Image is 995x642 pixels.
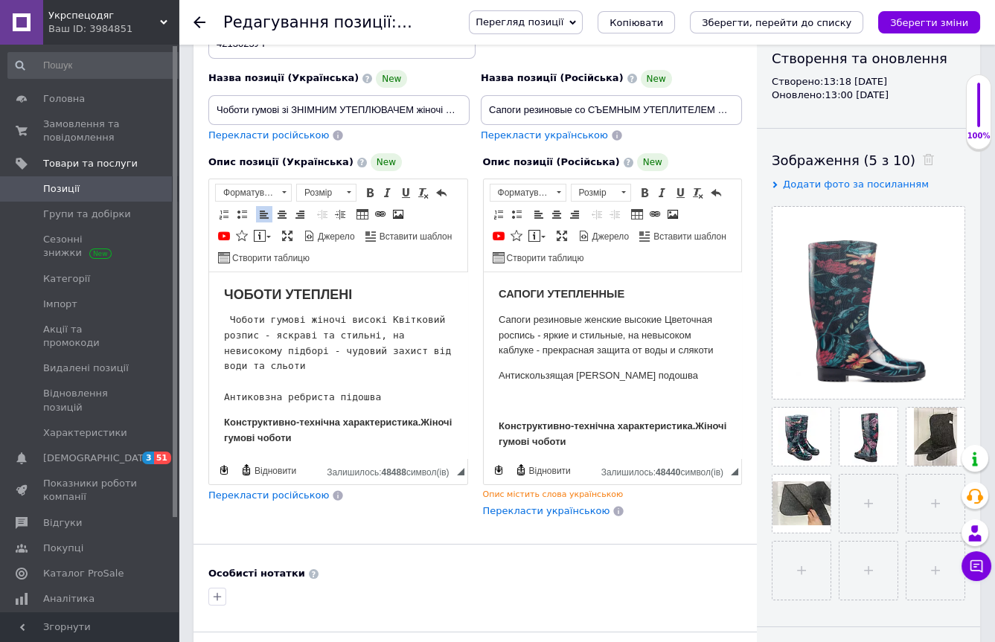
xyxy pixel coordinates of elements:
[316,231,355,243] span: Джерело
[377,231,452,243] span: Вставити шаблон
[381,467,406,478] span: 48488
[390,206,406,222] a: Зображення
[636,184,653,201] a: Жирний (Ctrl+B)
[526,228,548,244] a: Вставити повідомлення
[376,70,407,88] span: New
[772,151,965,170] div: Зображення (5 з 10)
[327,463,456,478] div: Кiлькiсть символiв
[215,184,292,202] a: Форматування
[15,144,211,155] strong: Конструктивно-технічна характеристика.
[43,592,95,606] span: Аналітика
[354,206,371,222] a: Таблиця
[48,9,160,22] span: Укрспецодяг
[43,516,82,530] span: Відгуки
[43,157,138,170] span: Товари та послуги
[43,362,129,375] span: Видалені позиції
[483,505,610,516] span: Перекласти українською
[43,298,77,311] span: Імпорт
[154,452,171,464] span: 51
[15,144,243,171] strong: Жіночі гумові чоботи
[576,228,632,244] a: Джерело
[216,249,312,266] a: Створити таблицю
[589,206,605,222] a: Зменшити відступ
[43,92,85,106] span: Головна
[15,40,243,86] p: Сапоги резиновые женские высокие Цветочная роспись - яркие и стильные, на невысоком каблуке - пре...
[363,228,455,244] a: Вставити шаблон
[43,118,138,144] span: Замовлення та повідомлення
[641,70,672,88] span: New
[15,96,243,112] p: Антискользящая [PERSON_NAME] подошва
[508,228,525,244] a: Вставити іконку
[505,252,584,265] span: Створити таблицю
[490,228,507,244] a: Додати відео з YouTube
[43,542,83,555] span: Покупці
[548,206,565,222] a: По центру
[490,184,566,202] a: Форматування
[572,184,616,201] span: Розмір
[731,468,738,475] span: Потягніть для зміни розмірів
[15,15,143,30] span: ЧОБОТИ УТЕПЛЕНІ
[476,16,563,28] span: Перегляд позиції
[43,182,80,196] span: Позиції
[48,22,179,36] div: Ваш ID: 3984851
[610,17,663,28] span: Копіювати
[234,228,250,244] a: Вставити іконку
[380,184,396,201] a: Курсив (Ctrl+I)
[490,184,551,201] span: Форматування
[772,75,965,89] div: Створено: 13:18 [DATE]
[256,206,272,222] a: По лівому краю
[43,567,124,580] span: Каталог ProSale
[656,467,680,478] span: 48440
[415,184,432,201] a: Видалити форматування
[690,184,706,201] a: Видалити форматування
[637,228,729,244] a: Вставити шаблон
[216,228,232,244] a: Додати відео з YouTube
[234,206,250,222] a: Вставити/видалити маркований список
[397,184,414,201] a: Підкреслений (Ctrl+U)
[484,272,742,458] iframe: Редактор, 42367F16-3604-4BAA-A410-E36EE85EA455
[772,49,965,68] div: Створення та оновлення
[43,323,138,350] span: Акції та промокоди
[296,184,356,202] a: Розмір
[527,465,571,478] span: Відновити
[252,465,296,478] span: Відновити
[966,74,991,150] div: 100% Якість заповнення
[43,208,131,221] span: Групи та добірки
[490,206,507,222] a: Вставити/видалити нумерований список
[783,179,929,190] span: Додати фото за посиланням
[208,156,353,167] span: Опис позиції (Українська)
[772,89,965,102] div: Оновлено: 13:00 [DATE]
[216,184,277,201] span: Форматування
[890,17,968,28] i: Зберегти зміни
[193,16,205,28] div: Повернутися назад
[252,228,273,244] a: Вставити повідомлення
[601,463,731,478] div: Кiлькiсть символiв
[878,11,980,33] button: Зберегти зміни
[654,184,671,201] a: Курсив (Ctrl+I)
[702,17,851,28] i: Зберегти, перейти до списку
[690,11,863,33] button: Зберегти, перейти до списку
[508,206,525,222] a: Вставити/видалити маркований список
[208,129,329,141] span: Перекласти російською
[274,206,290,222] a: По центру
[43,272,90,286] span: Категорії
[481,95,742,125] input: Наприклад, H&M жіноча сукня зелена 38 розмір вечірня максі з блискітками
[43,452,153,465] span: [DEMOGRAPHIC_DATA]
[208,489,329,501] span: Перекласти російською
[607,206,623,222] a: Збільшити відступ
[571,184,631,202] a: Розмір
[483,489,743,500] div: Опис містить слова українською
[15,148,211,159] strong: Конструктивно-технічна характеристика.
[481,72,624,83] span: Назва позиції (Російська)
[637,153,668,171] span: New
[962,551,991,581] button: Чат з покупцем
[15,16,141,28] span: САПОГИ УТЕПЛЕННЫЕ
[372,206,388,222] a: Вставити/Редагувати посилання (Ctrl+L)
[43,387,138,414] span: Відновлення позицій
[208,72,359,83] span: Назва позиції (Українська)
[208,568,305,579] b: Особисті нотатки
[238,462,298,478] a: Відновити
[15,42,248,130] span: Чоботи гумові жіночі високі Квітковий розпис - яскраві та стильні, на невисокому підборі - чудови...
[43,233,138,260] span: Сезонні знижки
[672,184,688,201] a: Підкреслений (Ctrl+U)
